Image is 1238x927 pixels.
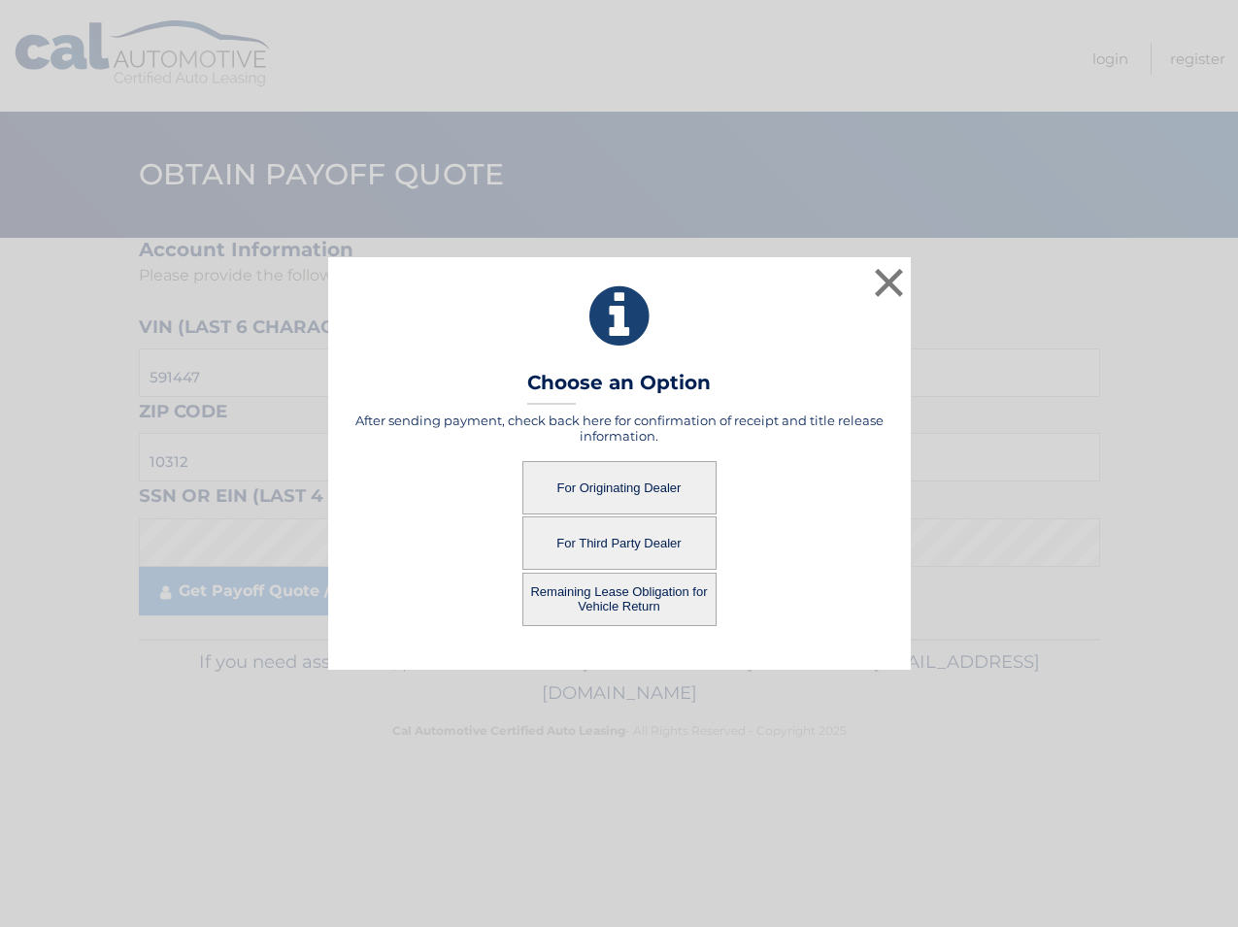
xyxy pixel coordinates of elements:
[522,573,717,626] button: Remaining Lease Obligation for Vehicle Return
[870,263,909,302] button: ×
[352,413,887,444] h5: After sending payment, check back here for confirmation of receipt and title release information.
[522,461,717,514] button: For Originating Dealer
[522,516,717,570] button: For Third Party Dealer
[527,371,711,405] h3: Choose an Option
